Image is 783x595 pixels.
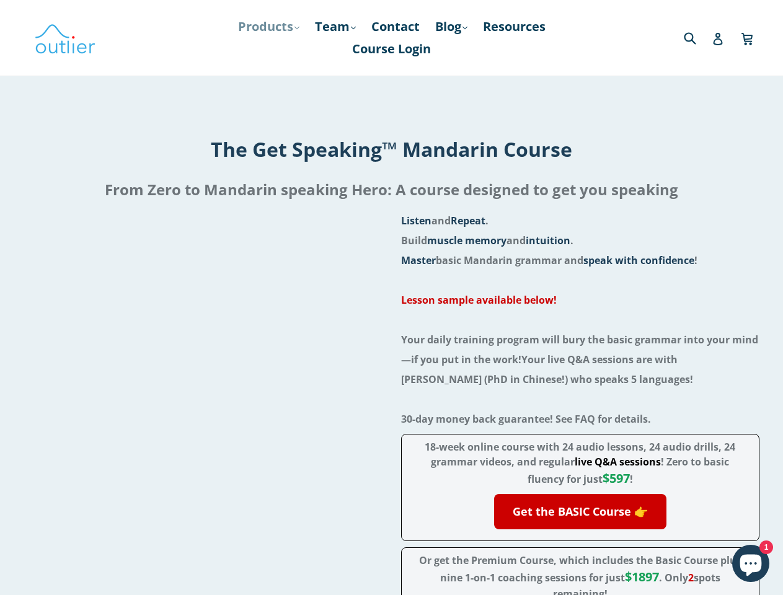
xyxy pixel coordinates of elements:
span: $1897 [625,568,659,585]
inbox-online-store-chat: Shopify online store chat [728,545,773,585]
a: Course Login [346,38,437,60]
input: Search [681,25,715,50]
span: muscle memory [427,234,507,247]
img: Outlier Linguistics [34,20,96,56]
iframe: Embedded Vimeo Video [24,211,383,412]
span: intuition [526,234,570,247]
span: basic Mandarin grammar and ! [401,253,697,267]
span: Repeat [451,214,485,227]
a: Contact [365,15,426,38]
span: 30-day money back guarantee! See FAQ for details. [401,412,651,426]
a: Products [232,15,306,38]
a: Get the BASIC Course 👉 [494,494,666,529]
a: Blog [429,15,474,38]
span: Build and . [401,234,573,247]
span: and . [401,214,489,227]
span: Your live Q&A sessions are with [PERSON_NAME] (PhD in Chinese!) who speaks 5 languages! [401,353,693,386]
span: 18-week online course with 24 audio lessons, 24 audio drills, 24 grammar videos, and regular ! Ze... [425,440,735,486]
span: live Q&A sessions [575,455,661,469]
a: Resources [477,15,552,38]
span: Your daily training program will bury the basic grammar into your mind—if you put in the work! [401,333,758,366]
span: speak with confidence [583,253,694,267]
h1: The Get Speaking™ Mandarin Course [10,136,773,162]
a: Lesson sample available below! [401,293,557,307]
span: Listen [401,214,431,227]
span: 2 [688,571,694,584]
span: $597 [603,470,630,487]
a: Team [309,15,362,38]
h2: From Zero to Mandarin speaking Hero: A course designed to get you speaking [10,175,773,205]
span: Master [401,253,436,267]
span: ! [603,472,633,486]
